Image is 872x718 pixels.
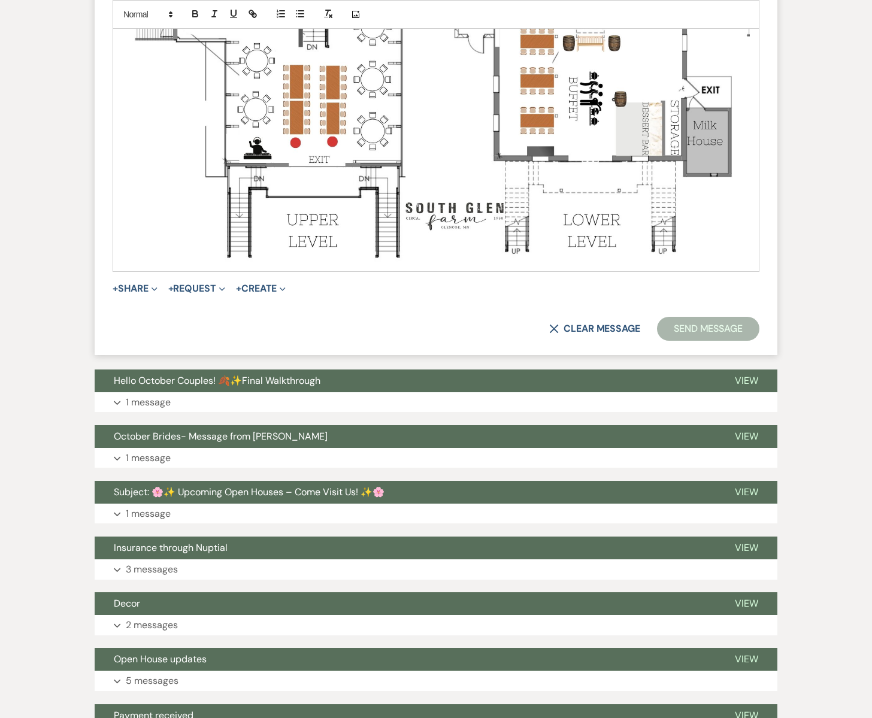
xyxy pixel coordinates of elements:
button: Share [113,284,158,293]
p: 1 message [126,506,171,522]
button: View [716,481,777,504]
span: Insurance through Nuptial [114,541,228,554]
button: Hello October Couples! 🍂✨Final Walkthrough [95,369,716,392]
span: Hello October Couples! 🍂✨Final Walkthrough [114,374,320,387]
button: View [716,425,777,448]
p: 1 message [126,450,171,466]
button: Decor [95,592,716,615]
button: Clear message [549,324,640,334]
p: 3 messages [126,562,178,577]
span: View [735,374,758,387]
button: October Brides- Message from [PERSON_NAME] [95,425,716,448]
p: 5 messages [126,673,178,689]
button: Send Message [657,317,759,341]
button: 3 messages [95,559,777,580]
span: View [735,486,758,498]
span: Open House updates [114,653,207,665]
button: 1 message [95,504,777,524]
span: View [735,597,758,610]
button: Open House updates [95,648,716,671]
span: Subject: 🌸✨ Upcoming Open Houses – Come Visit Us! ✨🌸 [114,486,384,498]
button: View [716,592,777,615]
button: Insurance through Nuptial [95,537,716,559]
button: Subject: 🌸✨ Upcoming Open Houses – Come Visit Us! ✨🌸 [95,481,716,504]
span: + [236,284,241,293]
span: View [735,541,758,554]
button: View [716,648,777,671]
span: View [735,430,758,443]
span: + [168,284,174,293]
button: 1 message [95,448,777,468]
button: View [716,369,777,392]
button: Create [236,284,286,293]
button: 5 messages [95,671,777,691]
span: View [735,653,758,665]
p: 1 message [126,395,171,410]
p: 2 messages [126,617,178,633]
span: Decor [114,597,140,610]
button: 1 message [95,392,777,413]
span: October Brides- Message from [PERSON_NAME] [114,430,328,443]
button: Request [168,284,225,293]
span: + [113,284,118,293]
button: View [716,537,777,559]
button: 2 messages [95,615,777,635]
